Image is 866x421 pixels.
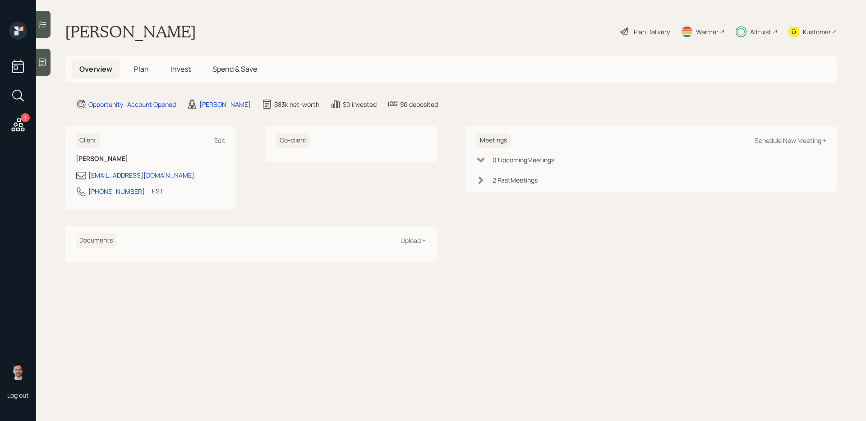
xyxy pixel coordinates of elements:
h6: [PERSON_NAME] [76,155,226,163]
div: [PHONE_NUMBER] [88,187,145,196]
div: Opportunity · Account Opened [88,100,176,109]
div: Altruist [750,27,771,37]
h6: Documents [76,233,116,248]
img: jonah-coleman-headshot.png [9,362,27,380]
h6: Co-client [276,133,310,148]
div: Edit [214,136,226,145]
div: $0 deposited [400,100,438,109]
div: EST [152,186,163,196]
span: Plan [134,64,149,74]
div: Upload + [401,236,426,245]
h1: [PERSON_NAME] [65,22,196,41]
h6: Client [76,133,100,148]
div: Log out [7,391,29,399]
div: Plan Delivery [634,27,670,37]
div: $83k net-worth [274,100,319,109]
div: [EMAIL_ADDRESS][DOMAIN_NAME] [88,170,194,180]
div: Warmer [696,27,719,37]
span: Spend & Save [212,64,257,74]
div: Schedule New Meeting + [755,136,826,145]
span: Overview [79,64,112,74]
div: $0 invested [343,100,377,109]
div: Kustomer [803,27,831,37]
div: 0 Upcoming Meeting s [493,155,554,165]
div: 1 [21,113,30,122]
div: [PERSON_NAME] [199,100,251,109]
div: 2 Past Meeting s [493,175,538,185]
span: Invest [170,64,191,74]
h6: Meetings [476,133,511,148]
